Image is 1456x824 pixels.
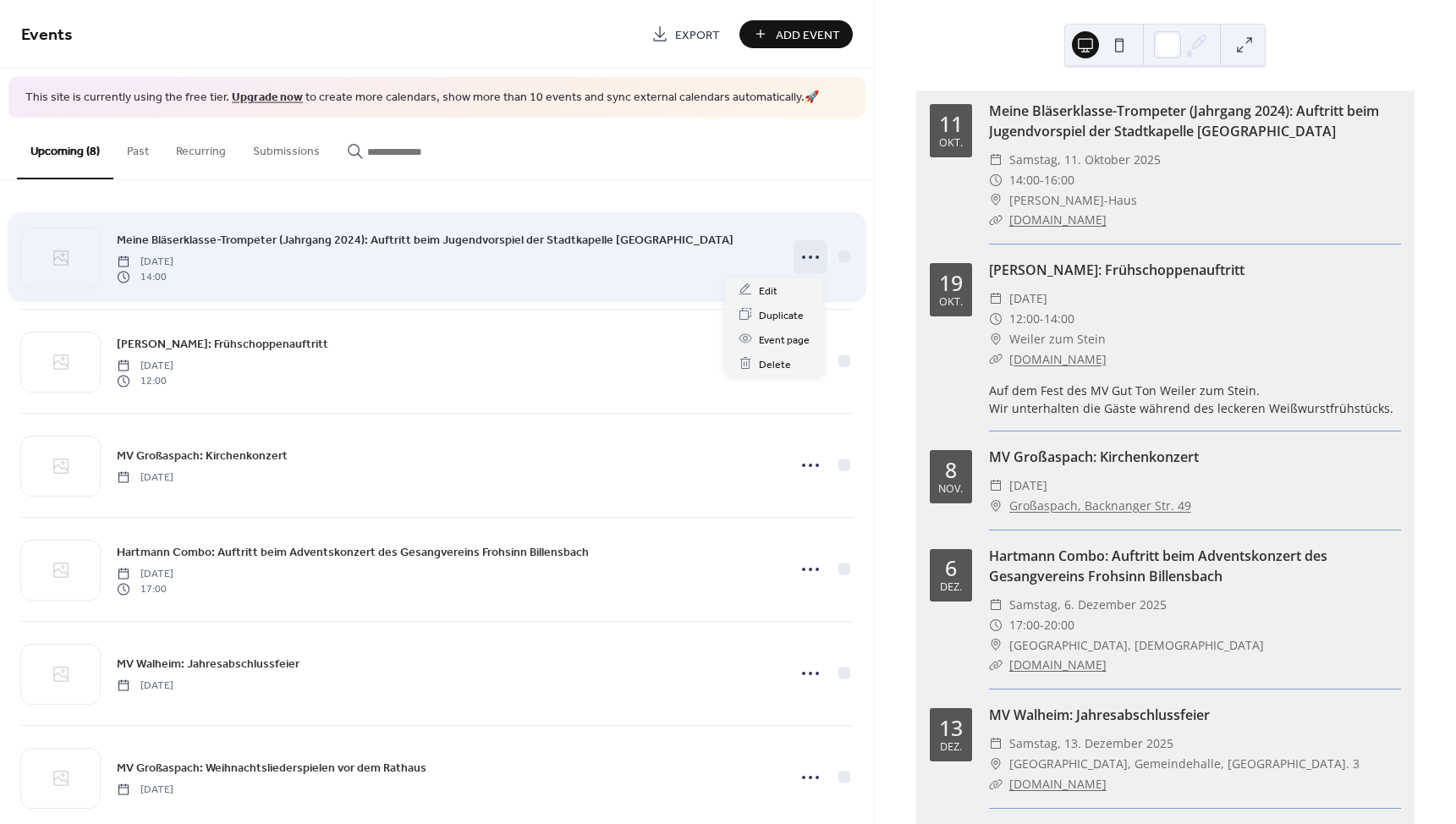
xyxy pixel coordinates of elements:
[1009,150,1161,170] span: Samstag, 11. Oktober 2025
[989,706,1210,724] a: MV Walheim: Jahresabschlussfeier
[989,447,1401,467] div: MV Großaspach: Kirchenkonzert
[162,118,239,178] button: Recurring
[117,582,173,597] span: 17:00
[938,484,963,495] div: Nov.
[1009,635,1264,656] span: [GEOGRAPHIC_DATA], [DEMOGRAPHIC_DATA]
[117,566,173,581] span: [DATE]
[939,138,963,149] div: Okt.
[945,459,957,481] div: 8
[989,635,1003,656] div: ​
[989,595,1003,615] div: ​
[1009,288,1047,309] span: [DATE]
[989,150,1003,170] div: ​
[639,20,733,48] a: Export
[1009,211,1107,228] a: [DOMAIN_NAME]
[776,26,840,44] span: Add Event
[759,331,810,349] span: Event page
[989,210,1003,230] div: ​
[117,231,733,249] span: Meine Bläserklasse-Trompeter (Jahrgang 2024): Auftritt beim Jugendvorspiel der Stadtkapelle [GEOG...
[117,358,173,373] span: [DATE]
[989,288,1003,309] div: ​
[117,543,589,561] span: Hartmann Combo: Auftritt beim Adventskonzert des Gesangvereins Frohsinn Billensbach
[117,542,589,562] a: Hartmann Combo: Auftritt beim Adventskonzert des Gesangvereins Frohsinn Billensbach
[117,678,173,693] span: [DATE]
[989,309,1003,329] div: ​
[989,475,1003,496] div: ​
[989,733,1003,754] div: ​
[939,272,963,294] div: 19
[1009,475,1047,496] span: [DATE]
[117,254,173,269] span: [DATE]
[989,329,1003,349] div: ​
[1040,615,1044,635] span: -
[21,19,73,52] span: Events
[239,118,333,178] button: Submissions
[1009,170,1040,190] span: 14:00
[1040,170,1044,190] span: -
[989,754,1003,774] div: ​
[117,447,288,464] span: MV Großaspach: Kirchenkonzert
[989,496,1003,516] div: ​
[1009,190,1137,211] span: [PERSON_NAME]-Haus
[1009,615,1040,635] span: 17:00
[989,382,1401,417] div: Auf dem Fest des MV Gut Ton Weiler zum Stein. Wir unterhalten die Gäste während des leckeren Weiß...
[759,306,804,324] span: Duplicate
[989,774,1003,794] div: ​
[1009,329,1106,349] span: Weiler zum Stein
[117,230,733,250] a: Meine Bläserklasse-Trompeter (Jahrgang 2024): Auftritt beim Jugendvorspiel der Stadtkapelle [GEOG...
[1009,595,1167,615] span: Samstag, 6. Dezember 2025
[1009,496,1191,516] a: Großaspach, Backnanger Str. 49
[989,261,1244,279] a: [PERSON_NAME]: Frühschoppenauftritt
[117,758,426,777] a: MV Großaspach: Weihnachtsliederspielen vor dem Rathaus
[739,20,853,48] button: Add Event
[1040,309,1044,329] span: -
[1009,656,1107,673] a: [DOMAIN_NAME]
[939,717,963,739] div: 13
[117,759,426,777] span: MV Großaspach: Weihnachtsliederspielen vor dem Rathaus
[117,335,328,353] span: [PERSON_NAME]: Frühschoppenauftritt
[1044,170,1074,190] span: 16:00
[989,349,1003,370] div: ​
[759,355,791,373] span: Delete
[940,742,962,753] div: Dez.
[989,655,1003,675] div: ​
[989,170,1003,190] div: ​
[117,374,173,389] span: 12:00
[113,118,162,178] button: Past
[759,282,777,299] span: Edit
[940,582,962,593] div: Dez.
[1009,776,1107,792] a: [DOMAIN_NAME]
[25,90,819,107] span: This site is currently using the free tier. to create more calendars, show more than 10 events an...
[117,446,288,465] a: MV Großaspach: Kirchenkonzert
[989,547,1327,585] a: Hartmann Combo: Auftritt beim Adventskonzert des Gesangvereins Frohsinn Billensbach
[989,102,1379,140] a: Meine Bläserklasse-Trompeter (Jahrgang 2024): Auftritt beim Jugendvorspiel der Stadtkapelle [GEOG...
[117,470,173,485] span: [DATE]
[117,334,328,354] a: [PERSON_NAME]: Frühschoppenauftritt
[989,190,1003,211] div: ​
[945,558,957,579] div: 6
[989,615,1003,635] div: ​
[17,118,113,179] button: Upcoming (8)
[232,86,303,109] a: Upgrade now
[1009,351,1107,367] a: [DOMAIN_NAME]
[117,782,173,797] span: [DATE]
[675,26,720,44] span: Export
[1044,615,1074,635] span: 20:00
[939,297,963,308] div: Okt.
[117,654,299,673] a: MV Walheim: Jahresabschlussfeier
[939,113,963,135] div: 11
[117,655,299,673] span: MV Walheim: Jahresabschlussfeier
[1009,309,1040,329] span: 12:00
[1009,754,1360,774] span: [GEOGRAPHIC_DATA], Gemeindehalle, [GEOGRAPHIC_DATA]. 3
[117,270,173,285] span: 14:00
[1044,309,1074,329] span: 14:00
[1009,733,1173,754] span: Samstag, 13. Dezember 2025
